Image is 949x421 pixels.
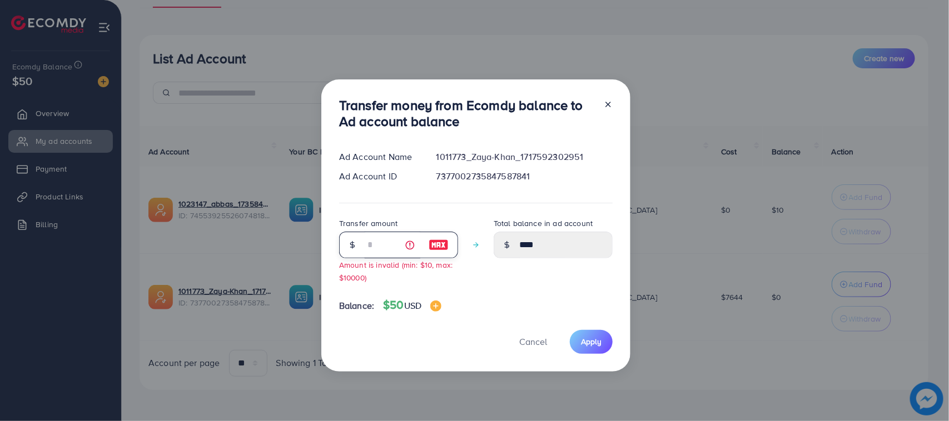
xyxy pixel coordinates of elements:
img: image [429,238,449,252]
span: Apply [581,336,602,347]
span: Cancel [519,335,547,348]
div: Ad Account ID [330,170,428,183]
span: Balance: [339,299,374,312]
small: Amount is invalid (min: $10, max: $10000) [339,259,453,283]
button: Cancel [505,330,561,354]
button: Apply [570,330,613,354]
div: Ad Account Name [330,151,428,163]
h3: Transfer money from Ecomdy balance to Ad account balance [339,97,595,129]
h4: $50 [383,298,441,312]
div: 7377002735847587841 [428,170,622,183]
div: 1011773_Zaya-Khan_1717592302951 [428,151,622,163]
label: Transfer amount [339,218,398,229]
label: Total balance in ad account [494,218,593,229]
img: image [430,300,441,312]
span: USD [404,299,421,312]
